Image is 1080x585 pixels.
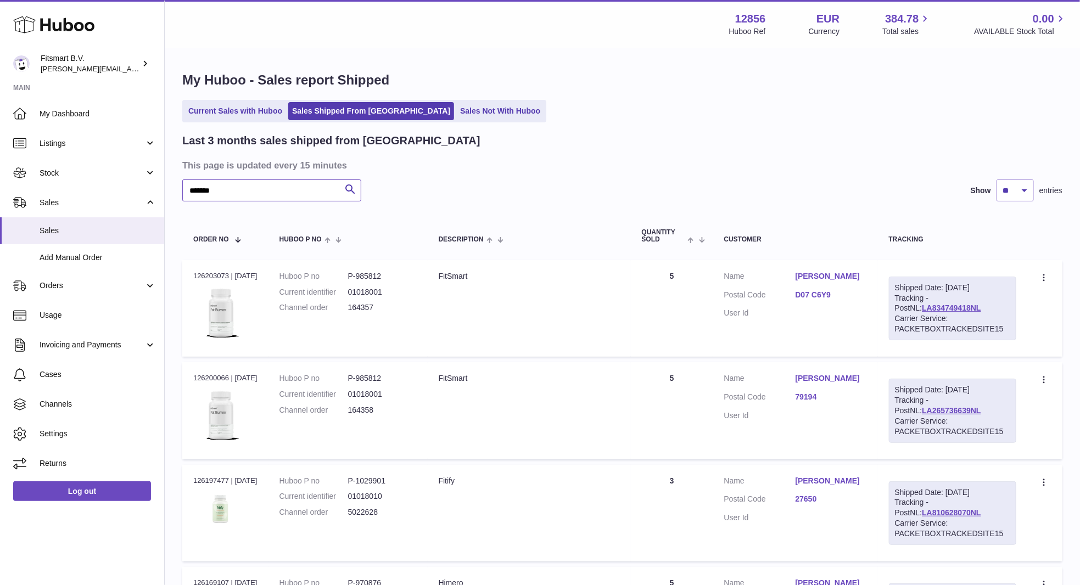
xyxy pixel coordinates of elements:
[439,476,620,486] div: Fitify
[348,507,417,517] dd: 5022628
[631,362,713,459] td: 5
[895,313,1010,334] div: Carrier Service: PACKETBOXTRACKEDSITE15
[895,385,1010,395] div: Shipped Date: [DATE]
[724,392,796,405] dt: Postal Code
[882,12,931,37] a: 384.78 Total sales
[631,465,713,561] td: 3
[279,491,348,502] dt: Current identifier
[348,491,417,502] dd: 01018010
[40,429,156,439] span: Settings
[40,340,144,350] span: Invoicing and Payments
[279,476,348,486] dt: Huboo P no
[41,53,139,74] div: Fitsmart B.V.
[729,26,766,37] div: Huboo Ref
[724,290,796,303] dt: Postal Code
[348,271,417,282] dd: P-985812
[279,507,348,517] dt: Channel order
[724,476,796,489] dt: Name
[182,133,480,148] h2: Last 3 months sales shipped from [GEOGRAPHIC_DATA]
[735,12,766,26] strong: 12856
[182,159,1060,171] h3: This page is updated every 15 minutes
[895,283,1010,293] div: Shipped Date: [DATE]
[796,494,867,504] a: 27650
[279,405,348,415] dt: Channel order
[724,308,796,318] dt: User Id
[1039,185,1062,196] span: entries
[279,373,348,384] dt: Huboo P no
[922,406,981,415] a: LA265736639NL
[631,260,713,357] td: 5
[40,198,144,208] span: Sales
[193,236,229,243] span: Order No
[193,387,248,442] img: 1716287804.png
[642,229,685,243] span: Quantity Sold
[895,518,1010,539] div: Carrier Service: PACKETBOXTRACKEDSITE15
[279,271,348,282] dt: Huboo P no
[796,476,867,486] a: [PERSON_NAME]
[279,302,348,313] dt: Channel order
[895,416,1010,437] div: Carrier Service: PACKETBOXTRACKEDSITE15
[41,64,220,73] span: [PERSON_NAME][EMAIL_ADDRESS][DOMAIN_NAME]
[796,271,867,282] a: [PERSON_NAME]
[348,373,417,384] dd: P-985812
[348,287,417,297] dd: 01018001
[974,26,1067,37] span: AVAILABLE Stock Total
[889,481,1016,545] div: Tracking - PostNL:
[40,109,156,119] span: My Dashboard
[40,252,156,263] span: Add Manual Order
[184,102,286,120] a: Current Sales with Huboo
[40,369,156,380] span: Cases
[348,389,417,400] dd: 01018001
[895,487,1010,498] div: Shipped Date: [DATE]
[724,271,796,284] dt: Name
[13,55,30,72] img: jonathan@leaderoo.com
[889,277,1016,340] div: Tracking - PostNL:
[182,71,1062,89] h1: My Huboo - Sales report Shipped
[724,236,867,243] div: Customer
[348,302,417,313] dd: 164357
[13,481,151,501] a: Log out
[40,310,156,320] span: Usage
[193,373,258,383] div: 126200066 | [DATE]
[193,476,258,486] div: 126197477 | [DATE]
[40,458,156,469] span: Returns
[193,271,258,281] div: 126203073 | [DATE]
[809,26,840,37] div: Currency
[974,12,1067,37] a: 0.00 AVAILABLE Stock Total
[40,226,156,236] span: Sales
[796,290,867,300] a: D07 C6Y9
[193,284,248,339] img: 1716287804.png
[971,185,991,196] label: Show
[348,405,417,415] dd: 164358
[279,287,348,297] dt: Current identifier
[889,236,1016,243] div: Tracking
[889,379,1016,442] div: Tracking - PostNL:
[796,392,867,402] a: 79194
[193,489,248,528] img: 128561739542540.png
[288,102,454,120] a: Sales Shipped From [GEOGRAPHIC_DATA]
[1033,12,1054,26] span: 0.00
[40,280,144,291] span: Orders
[724,494,796,507] dt: Postal Code
[279,236,322,243] span: Huboo P no
[439,236,484,243] span: Description
[796,373,867,384] a: [PERSON_NAME]
[882,26,931,37] span: Total sales
[439,271,620,282] div: FitSmart
[922,508,981,517] a: LA810628070NL
[724,410,796,421] dt: User Id
[348,476,417,486] dd: P-1029901
[816,12,840,26] strong: EUR
[439,373,620,384] div: FitSmart
[40,399,156,409] span: Channels
[724,373,796,386] dt: Name
[40,168,144,178] span: Stock
[40,138,144,149] span: Listings
[724,513,796,523] dt: User Id
[885,12,919,26] span: 384.78
[279,389,348,400] dt: Current identifier
[922,303,981,312] a: LA834749418NL
[456,102,544,120] a: Sales Not With Huboo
